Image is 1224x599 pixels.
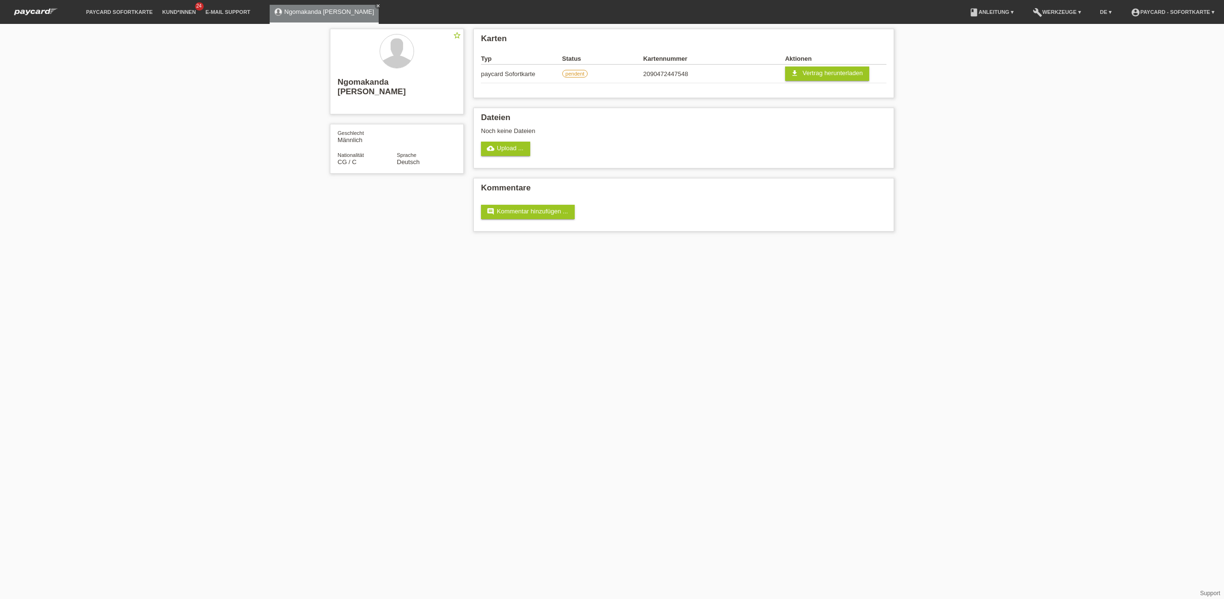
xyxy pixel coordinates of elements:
[481,127,773,134] div: Noch keine Dateien
[284,8,374,15] a: Ngomakanda [PERSON_NAME]
[375,2,382,9] a: close
[481,205,575,219] a: commentKommentar hinzufügen ...
[481,65,562,83] td: paycard Sofortkarte
[481,113,886,127] h2: Dateien
[487,144,494,152] i: cloud_upload
[1200,590,1220,597] a: Support
[338,129,397,144] div: Männlich
[1033,8,1042,17] i: build
[453,31,461,40] i: star_border
[10,11,62,18] a: paycard Sofortkarte
[481,34,886,48] h2: Karten
[1095,9,1116,15] a: DE ▾
[338,152,364,158] span: Nationalität
[201,9,255,15] a: E-Mail Support
[1028,9,1086,15] a: buildWerkzeuge ▾
[338,158,357,166] span: Kongo / C / 12.12.1983
[562,53,644,65] th: Status
[376,3,381,8] i: close
[10,7,62,17] img: paycard Sofortkarte
[643,53,785,65] th: Kartennummer
[803,69,863,77] span: Vertrag herunterladen
[481,142,530,156] a: cloud_uploadUpload ...
[338,130,364,136] span: Geschlecht
[397,158,420,166] span: Deutsch
[453,31,461,41] a: star_border
[785,53,886,65] th: Aktionen
[481,183,886,198] h2: Kommentare
[785,67,869,81] a: get_app Vertrag herunterladen
[487,208,494,215] i: comment
[643,65,785,83] td: 2090472447548
[969,8,979,17] i: book
[964,9,1018,15] a: bookAnleitung ▾
[81,9,157,15] a: paycard Sofortkarte
[791,69,798,77] i: get_app
[1126,9,1219,15] a: account_circlepaycard - Sofortkarte ▾
[157,9,200,15] a: Kund*innen
[397,152,416,158] span: Sprache
[1131,8,1140,17] i: account_circle
[562,70,588,78] label: pendent
[195,2,204,11] span: 24
[481,53,562,65] th: Typ
[338,78,456,101] h2: Ngomakanda [PERSON_NAME]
